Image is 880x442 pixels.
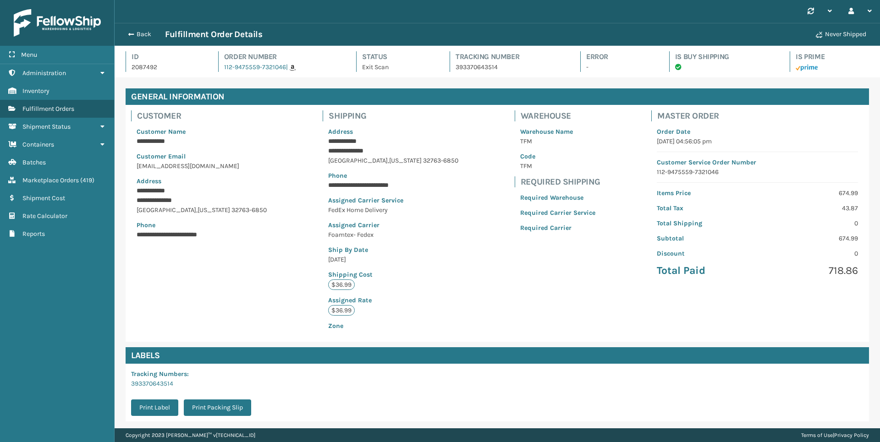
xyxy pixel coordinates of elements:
[657,188,752,198] p: Items Price
[675,51,774,62] h4: Is Buy Shipping
[328,196,458,205] p: Assigned Carrier Service
[328,295,458,305] p: Assigned Rate
[657,158,858,167] p: Customer Service Order Number
[126,88,869,105] h4: General Information
[520,208,595,218] p: Required Carrier Service
[657,203,752,213] p: Total Tax
[137,110,272,121] h4: Customer
[388,157,389,164] span: ,
[763,188,858,198] p: 674.99
[132,51,202,62] h4: Id
[521,110,601,121] h4: Warehouse
[131,370,189,378] span: Tracking Numbers :
[22,158,46,166] span: Batches
[231,206,267,214] span: 32763-6850
[137,152,267,161] p: Customer Email
[131,380,173,387] a: 393370643514
[328,128,353,136] span: Address
[657,136,858,146] p: [DATE] 04:56:05 pm
[657,110,863,121] h4: Master Order
[131,399,178,416] button: Print Label
[22,141,54,148] span: Containers
[586,51,653,62] h4: Error
[132,62,202,72] p: 2087492
[520,152,595,161] p: Code
[810,25,872,44] button: Never Shipped
[520,223,595,233] p: Required Carrier
[657,249,752,258] p: Discount
[328,321,458,331] p: Zone
[286,63,296,71] a: |
[362,51,433,62] h4: Status
[14,9,101,37] img: logo
[22,69,66,77] span: Administration
[22,212,67,220] span: Rate Calculator
[763,218,858,228] p: 0
[520,193,595,202] p: Required Warehouse
[328,220,458,230] p: Assigned Carrier
[126,428,255,442] p: Copyright 2023 [PERSON_NAME]™ v [TECHNICAL_ID]
[328,230,458,240] p: Foamtex- Fedex
[328,270,458,279] p: Shipping Cost
[22,176,79,184] span: Marketplace Orders
[657,234,752,243] p: Subtotal
[328,255,458,264] p: [DATE]
[22,87,49,95] span: Inventory
[328,205,458,215] p: FedEx Home Delivery
[22,105,74,113] span: Fulfillment Orders
[456,62,564,72] p: 393370643514
[123,30,165,38] button: Back
[22,123,71,131] span: Shipment Status
[423,157,458,164] span: 32763-6850
[80,176,94,184] span: ( 419 )
[657,264,752,278] p: Total Paid
[456,51,564,62] h4: Tracking Number
[286,63,288,71] span: |
[328,245,458,255] p: Ship By Date
[763,264,858,278] p: 718.86
[362,62,433,72] p: Exit Scan
[763,249,858,258] p: 0
[328,171,458,180] p: Phone
[22,194,65,202] span: Shipment Cost
[224,51,340,62] h4: Order Number
[165,29,262,40] h3: Fulfillment Order Details
[126,347,869,364] h4: Labels
[763,203,858,213] p: 43.87
[198,206,230,214] span: [US_STATE]
[137,206,196,214] span: [GEOGRAPHIC_DATA]
[657,167,858,177] p: 112-9475559-7321046
[328,305,355,316] p: $36.99
[801,428,869,442] div: |
[184,399,251,416] button: Print Packing Slip
[521,176,601,187] h4: Required Shipping
[389,157,422,164] span: [US_STATE]
[137,177,161,185] span: Address
[763,234,858,243] p: 674.99
[657,127,858,136] p: Order Date
[657,218,752,228] p: Total Shipping
[816,32,822,38] i: Never Shipped
[224,63,286,71] a: 112-9475559-7321046
[21,51,37,59] span: Menu
[520,136,595,146] p: TFM
[586,62,653,72] p: -
[137,220,267,230] p: Phone
[328,279,355,290] p: $36.99
[22,230,45,238] span: Reports
[796,51,869,62] h4: Is Prime
[137,161,267,171] p: [EMAIL_ADDRESS][DOMAIN_NAME]
[801,432,833,438] a: Terms of Use
[520,161,595,171] p: TFM
[329,110,464,121] h4: Shipping
[137,127,267,136] p: Customer Name
[196,206,198,214] span: ,
[328,157,388,164] span: [GEOGRAPHIC_DATA]
[520,127,595,136] p: Warehouse Name
[834,432,869,438] a: Privacy Policy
